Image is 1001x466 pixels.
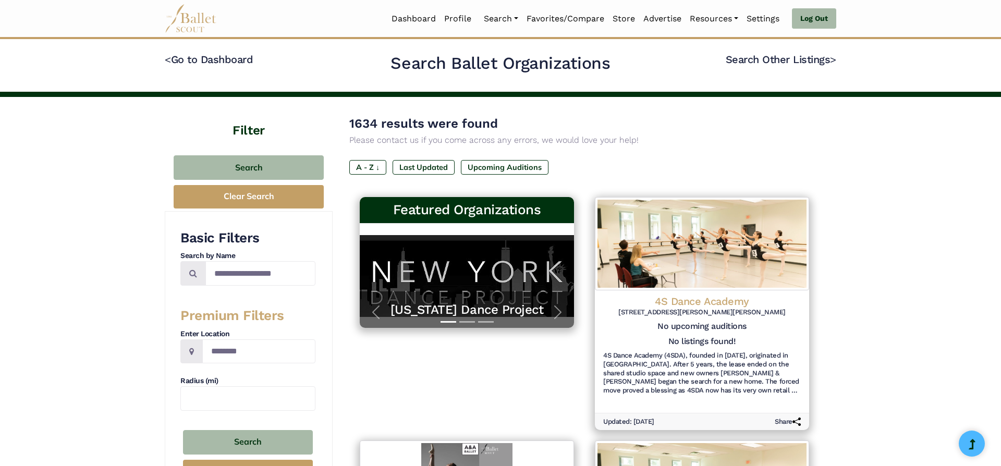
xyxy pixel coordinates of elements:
[775,418,801,426] h6: Share
[205,261,315,286] input: Search by names...
[390,53,610,75] h2: Search Ballet Organizations
[349,116,498,131] span: 1634 results were found
[180,229,315,247] h3: Basic Filters
[370,302,564,318] a: [US_STATE] Dance Project
[595,197,809,290] img: Logo
[174,155,324,180] button: Search
[603,418,654,426] h6: Updated: [DATE]
[180,251,315,261] h4: Search by Name
[608,8,639,30] a: Store
[480,8,522,30] a: Search
[668,336,736,347] h5: No listings found!
[686,8,742,30] a: Resources
[830,53,836,66] code: >
[603,321,801,332] h5: No upcoming auditions
[461,160,548,175] label: Upcoming Auditions
[349,160,386,175] label: A - Z ↓
[180,307,315,325] h3: Premium Filters
[165,53,171,66] code: <
[603,295,801,308] h4: 4S Dance Academy
[202,339,315,364] input: Location
[387,8,440,30] a: Dashboard
[792,8,836,29] a: Log Out
[478,316,494,328] button: Slide 3
[742,8,784,30] a: Settings
[726,53,836,66] a: Search Other Listings>
[393,160,455,175] label: Last Updated
[180,329,315,339] h4: Enter Location
[180,376,315,386] h4: Radius (mi)
[165,53,253,66] a: <Go to Dashboard
[603,308,801,317] h6: [STREET_ADDRESS][PERSON_NAME][PERSON_NAME]
[349,133,820,147] p: Please contact us if you come across any errors, we would love your help!
[183,430,313,455] button: Search
[165,97,333,140] h4: Filter
[603,351,801,396] h6: 4S Dance Academy (4SDA), founded in [DATE], originated in [GEOGRAPHIC_DATA]. After 5 years, the l...
[368,201,566,219] h3: Featured Organizations
[174,185,324,209] button: Clear Search
[522,8,608,30] a: Favorites/Compare
[440,8,475,30] a: Profile
[639,8,686,30] a: Advertise
[459,316,475,328] button: Slide 2
[441,316,456,328] button: Slide 1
